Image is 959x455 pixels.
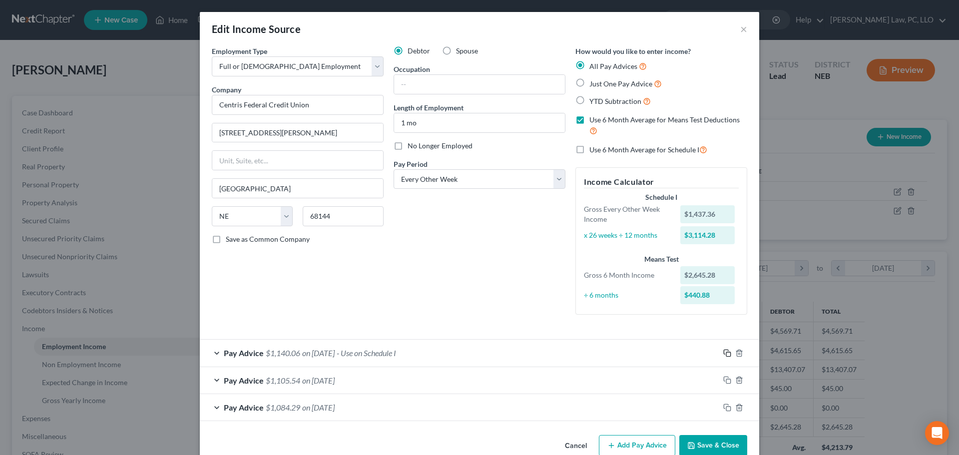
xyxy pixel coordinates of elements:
[212,95,384,115] input: Search company by name...
[680,226,735,244] div: $3,114.28
[589,79,652,88] span: Just One Pay Advice
[575,46,691,56] label: How would you like to enter income?
[266,403,300,412] span: $1,084.29
[680,266,735,284] div: $2,645.28
[224,348,264,358] span: Pay Advice
[680,205,735,223] div: $1,437.36
[394,75,565,94] input: --
[302,376,335,385] span: on [DATE]
[740,23,747,35] button: ×
[212,22,301,36] div: Edit Income Source
[925,421,949,445] div: Open Intercom Messenger
[212,47,267,55] span: Employment Type
[589,145,699,154] span: Use 6 Month Average for Schedule I
[266,348,300,358] span: $1,140.06
[680,286,735,304] div: $440.88
[584,192,739,202] div: Schedule I
[302,348,335,358] span: on [DATE]
[303,206,384,226] input: Enter zip...
[584,176,739,188] h5: Income Calculator
[212,85,241,94] span: Company
[408,46,430,55] span: Debtor
[394,160,428,168] span: Pay Period
[579,290,675,300] div: ÷ 6 months
[394,113,565,132] input: ex: 2 years
[584,254,739,264] div: Means Test
[408,141,473,150] span: No Longer Employed
[224,403,264,412] span: Pay Advice
[456,46,478,55] span: Spouse
[337,348,396,358] span: - Use on Schedule I
[266,376,300,385] span: $1,105.54
[212,123,383,142] input: Enter address...
[589,97,641,105] span: YTD Subtraction
[224,376,264,385] span: Pay Advice
[589,62,637,70] span: All Pay Advices
[394,102,464,113] label: Length of Employment
[302,403,335,412] span: on [DATE]
[226,235,310,243] span: Save as Common Company
[589,115,740,124] span: Use 6 Month Average for Means Test Deductions
[579,230,675,240] div: x 26 weeks ÷ 12 months
[579,204,675,224] div: Gross Every Other Week Income
[212,179,383,198] input: Enter city...
[579,270,675,280] div: Gross 6 Month Income
[212,151,383,170] input: Unit, Suite, etc...
[394,64,430,74] label: Occupation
